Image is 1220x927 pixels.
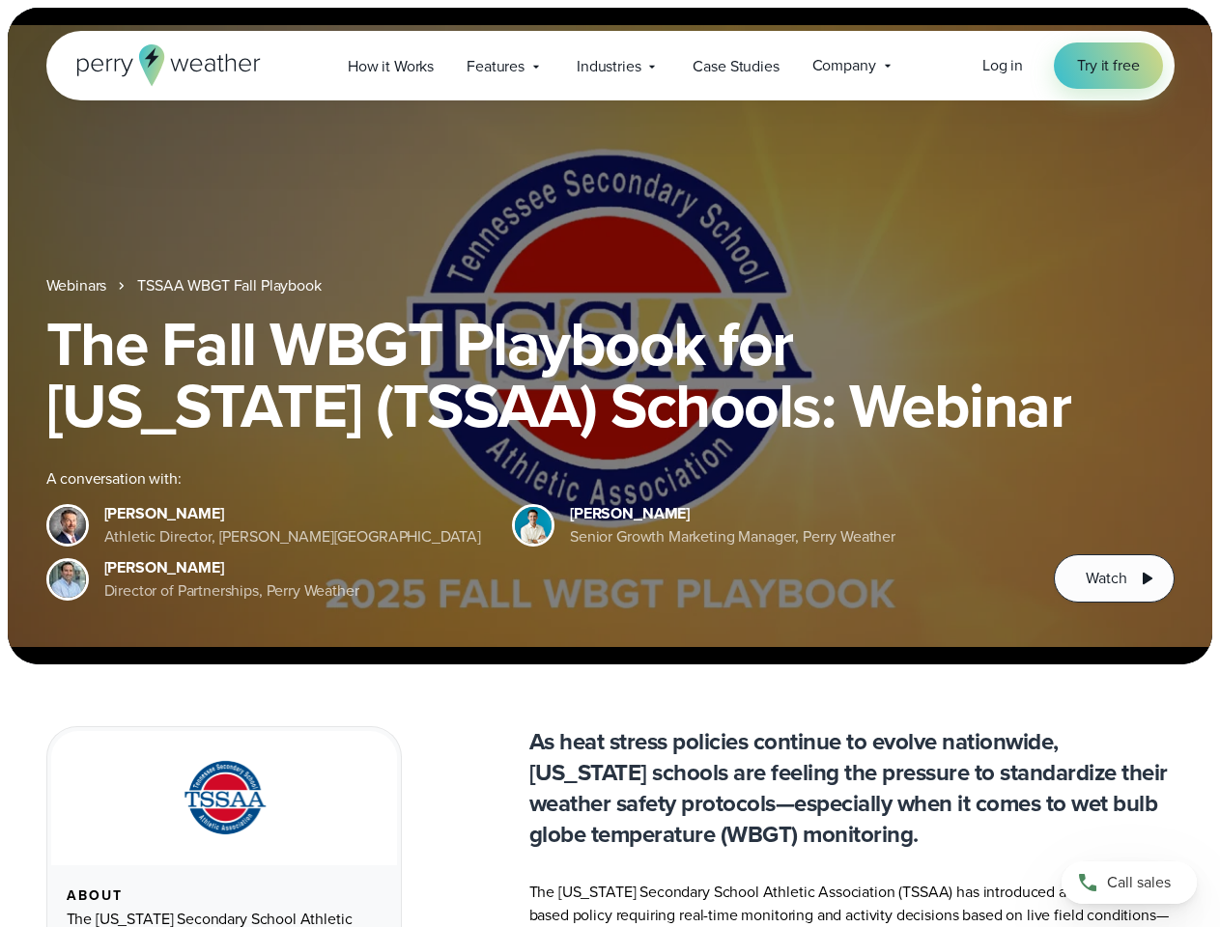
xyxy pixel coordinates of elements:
[46,313,1175,436] h1: The Fall WBGT Playbook for [US_STATE] (TSSAA) Schools: Webinar
[1077,54,1139,77] span: Try it free
[104,579,359,603] div: Director of Partnerships, Perry Weather
[159,754,289,842] img: TSSAA-Tennessee-Secondary-School-Athletic-Association.svg
[348,55,434,78] span: How it Works
[693,55,779,78] span: Case Studies
[467,55,525,78] span: Features
[982,54,1023,76] span: Log in
[104,502,482,525] div: [PERSON_NAME]
[137,274,321,297] a: TSSAA WBGT Fall Playbook
[1086,567,1126,590] span: Watch
[331,46,450,86] a: How it Works
[529,726,1175,850] p: As heat stress policies continue to evolve nationwide, [US_STATE] schools are feeling the pressur...
[49,561,86,598] img: Jeff Wood
[577,55,640,78] span: Industries
[570,525,895,548] div: Senior Growth Marketing Manager, Perry Weather
[1062,861,1197,904] a: Call sales
[1054,554,1174,603] button: Watch
[1054,42,1162,89] a: Try it free
[570,502,895,525] div: [PERSON_NAME]
[1107,871,1171,894] span: Call sales
[67,888,382,904] div: About
[46,467,1024,491] div: A conversation with:
[49,507,86,544] img: Brian Wyatt
[46,274,107,297] a: Webinars
[104,525,482,548] div: Athletic Director, [PERSON_NAME][GEOGRAPHIC_DATA]
[46,274,1175,297] nav: Breadcrumb
[676,46,795,86] a: Case Studies
[104,556,359,579] div: [PERSON_NAME]
[812,54,876,77] span: Company
[515,507,552,544] img: Spencer Patton, Perry Weather
[982,54,1023,77] a: Log in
